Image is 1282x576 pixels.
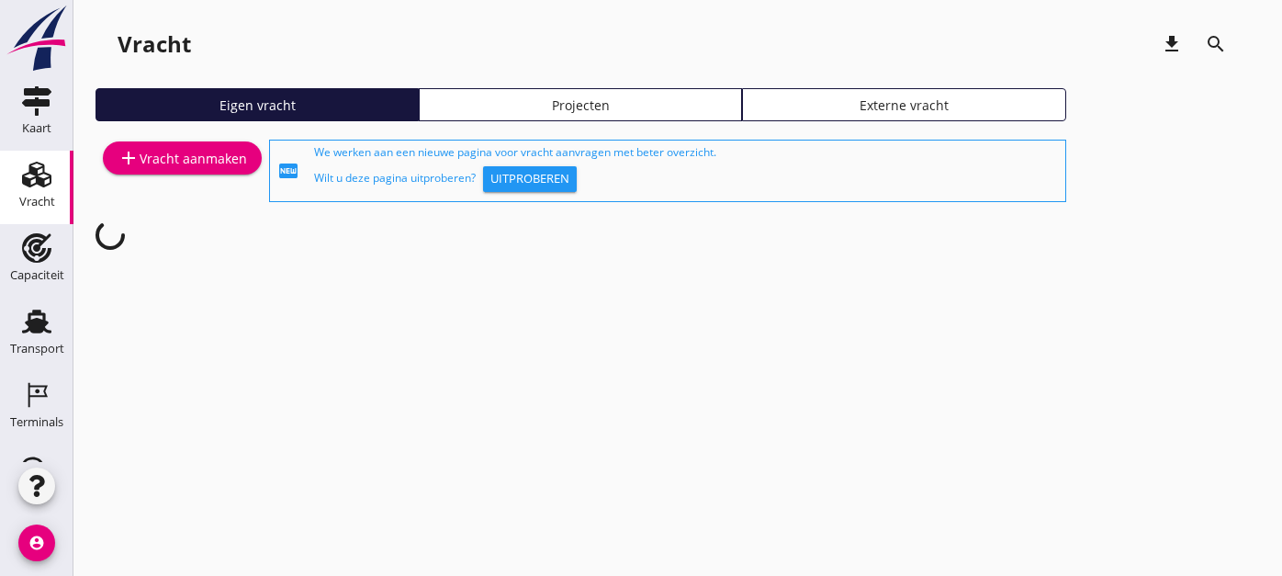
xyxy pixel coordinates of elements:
[750,96,1057,115] div: Externe vracht
[19,196,55,208] div: Vracht
[96,88,419,121] a: Eigen vracht
[1161,33,1183,55] i: download
[490,170,569,188] div: Uitproberen
[10,416,63,428] div: Terminals
[118,29,191,59] div: Vracht
[1205,33,1227,55] i: search
[483,166,577,192] button: Uitproberen
[104,96,410,115] div: Eigen vracht
[427,96,734,115] div: Projecten
[742,88,1065,121] a: Externe vracht
[4,5,70,73] img: logo-small.a267ee39.svg
[22,122,51,134] div: Kaart
[118,147,140,169] i: add
[10,269,64,281] div: Capaciteit
[118,147,247,169] div: Vracht aanmaken
[314,144,1058,198] div: We werken aan een nieuwe pagina voor vracht aanvragen met beter overzicht. Wilt u deze pagina uit...
[277,160,299,182] i: fiber_new
[10,343,64,355] div: Transport
[103,141,262,175] a: Vracht aanmaken
[18,525,55,561] i: account_circle
[419,88,742,121] a: Projecten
